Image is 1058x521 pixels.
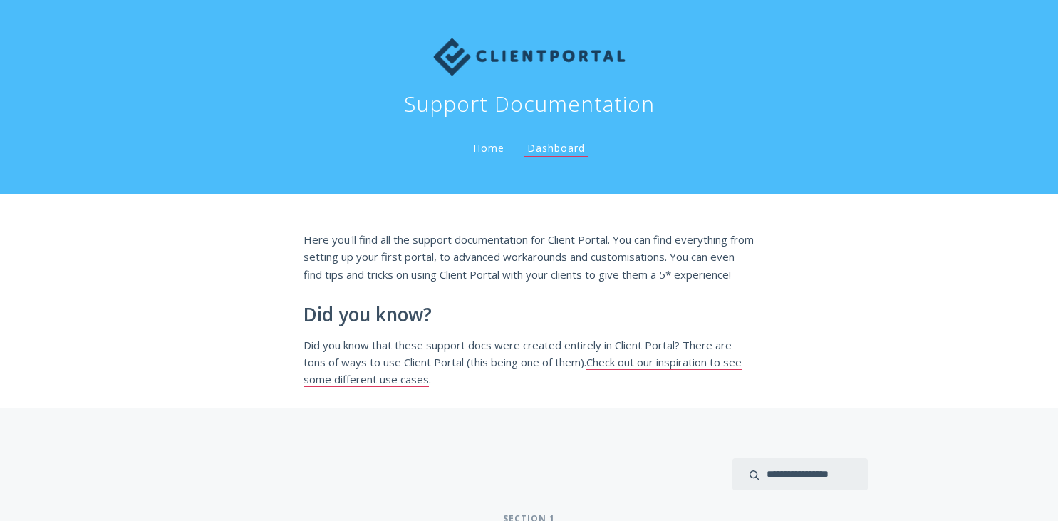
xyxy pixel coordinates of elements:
[470,141,507,155] a: Home
[304,304,755,326] h2: Did you know?
[524,141,588,157] a: Dashboard
[404,90,655,118] h1: Support Documentation
[304,231,755,283] p: Here you'll find all the support documentation for Client Portal. You can find everything from se...
[732,458,868,490] input: search input
[304,336,755,388] p: Did you know that these support docs were created entirely in Client Portal? There are tons of wa...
